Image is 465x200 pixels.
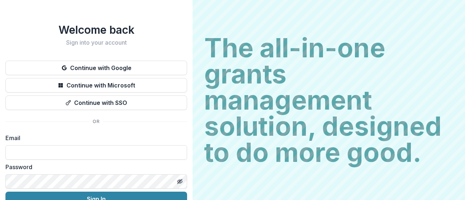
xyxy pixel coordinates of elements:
label: Email [5,134,183,142]
button: Continue with Microsoft [5,78,187,93]
label: Password [5,163,183,171]
h2: Sign into your account [5,39,187,46]
button: Continue with SSO [5,95,187,110]
h1: Welcome back [5,23,187,36]
button: Toggle password visibility [174,176,186,187]
button: Continue with Google [5,61,187,75]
